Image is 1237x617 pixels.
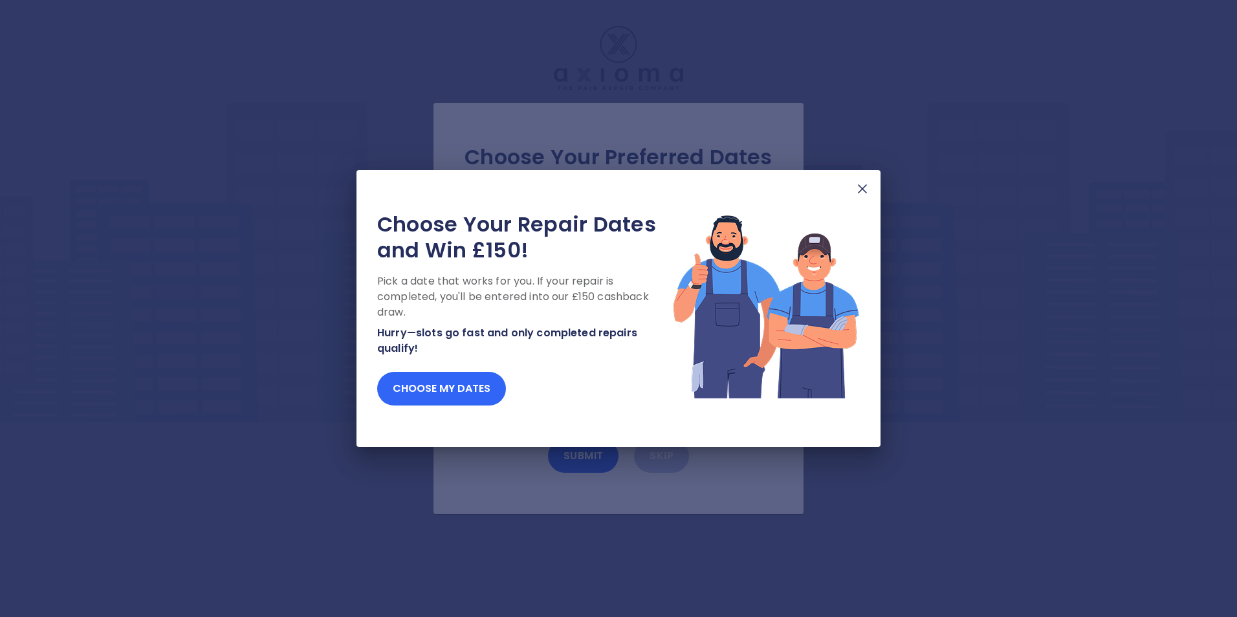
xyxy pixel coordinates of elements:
[672,211,860,400] img: Lottery
[377,211,672,263] h2: Choose Your Repair Dates and Win £150!
[377,372,506,406] button: Choose my dates
[377,274,672,320] p: Pick a date that works for you. If your repair is completed, you'll be entered into our £150 cash...
[377,325,672,356] p: Hurry—slots go fast and only completed repairs qualify!
[855,181,870,197] img: X Mark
